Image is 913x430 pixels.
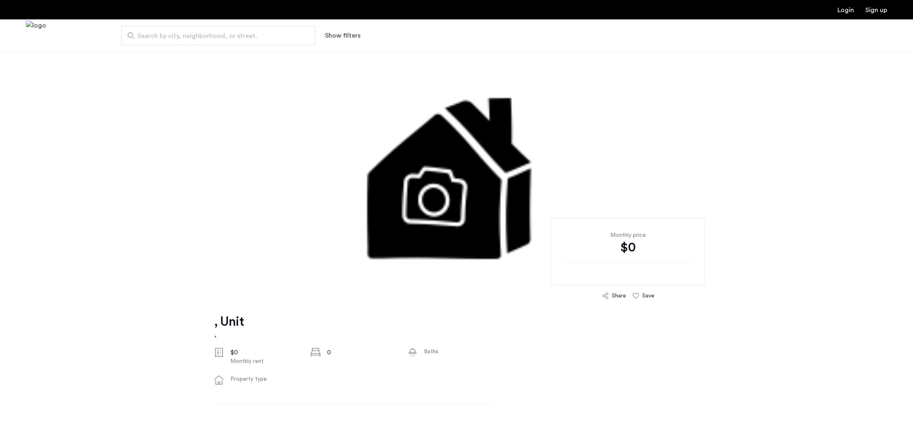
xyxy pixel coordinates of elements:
img: 1.gif [164,52,749,294]
a: Registration [865,7,887,13]
a: Cazamio Logo [26,21,46,51]
div: Baths [424,348,492,356]
button: Show or hide filters [325,31,361,40]
h1: , Unit [214,314,244,330]
div: Share [612,292,626,300]
span: Search by city, neighborhood, or street. [137,31,293,41]
div: $0 [565,239,692,255]
a: , Unit, [214,314,244,339]
div: Save [642,292,654,300]
img: logo [26,21,46,51]
input: Apartment Search [121,26,315,45]
div: Monthly price [565,231,692,239]
div: Property type [230,375,298,383]
div: 0 [327,348,395,357]
h2: , [214,330,244,339]
div: $0 [230,348,298,357]
div: Monthly rent [230,357,298,365]
a: Login [837,7,854,13]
